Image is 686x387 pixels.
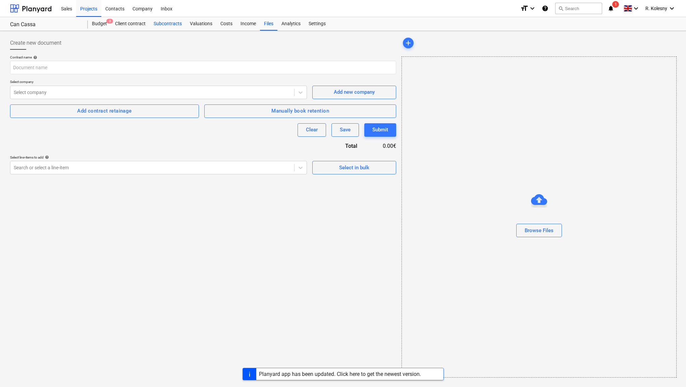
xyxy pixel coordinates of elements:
[558,6,564,11] span: search
[402,56,677,378] div: Browse Files
[516,224,562,237] button: Browse Files
[10,104,199,118] button: Add contract retainage
[334,88,375,96] div: Add new company
[88,17,111,31] a: Budget3
[106,19,113,24] span: 3
[525,226,553,235] div: Browse Files
[612,1,619,8] span: 1
[312,86,396,99] button: Add new company
[555,3,602,14] button: Search
[306,125,318,134] div: Clear
[10,55,396,59] div: Contract name
[259,371,421,377] div: Planyard app has been updated. Click here to get the newest version.
[298,123,326,137] button: Clear
[77,106,131,115] div: Add contract retainage
[10,61,396,74] input: Document name
[372,125,388,134] div: Submit
[216,17,236,31] a: Costs
[271,106,329,115] div: Manually book retention
[236,17,260,31] a: Income
[277,17,305,31] a: Analytics
[331,123,359,137] button: Save
[204,104,396,118] button: Manually book retention
[520,4,528,12] i: format_size
[542,4,548,12] i: Knowledge base
[652,355,686,387] iframe: Chat Widget
[10,80,307,85] p: Select company
[186,17,216,31] a: Valuations
[260,17,277,31] a: Files
[312,161,396,174] button: Select in bulk
[10,21,80,28] div: Can Cassa
[32,55,37,59] span: help
[111,17,150,31] a: Client contract
[404,39,412,47] span: add
[645,6,667,11] span: R. Kolesny
[608,4,614,12] i: notifications
[340,125,351,134] div: Save
[44,155,49,159] span: help
[88,17,111,31] div: Budget
[150,17,186,31] a: Subcontracts
[10,39,61,47] span: Create new document
[652,355,686,387] div: Widget de chat
[364,123,396,137] button: Submit
[305,17,330,31] a: Settings
[10,155,307,160] div: Select line-items to add
[632,4,640,12] i: keyboard_arrow_down
[368,142,396,150] div: 0.00€
[309,142,368,150] div: Total
[528,4,536,12] i: keyboard_arrow_down
[339,163,369,172] div: Select in bulk
[668,4,676,12] i: keyboard_arrow_down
